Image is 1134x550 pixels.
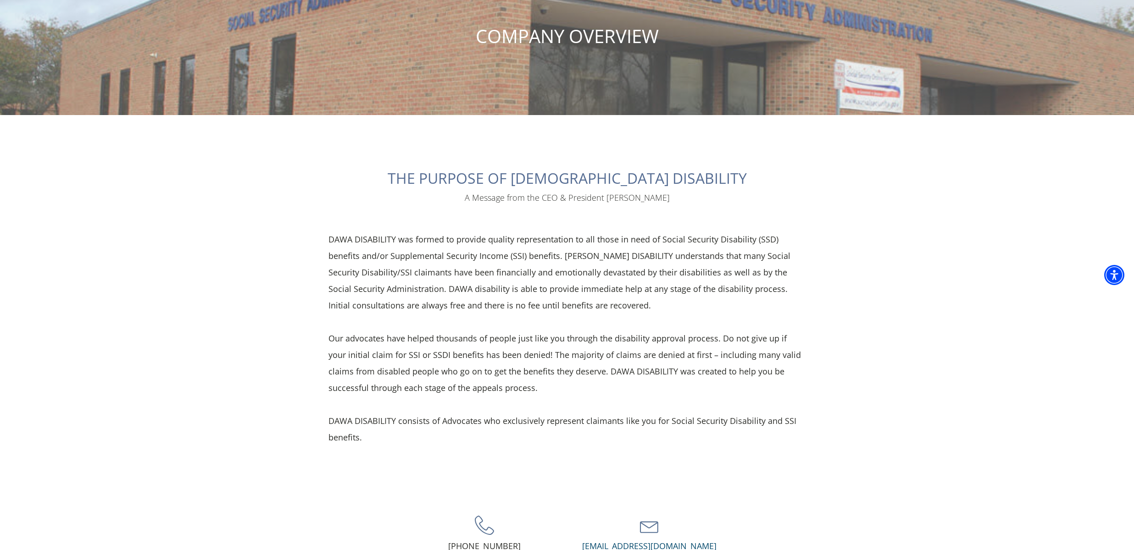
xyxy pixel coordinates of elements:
div: A Message from the CEO & President [PERSON_NAME] [465,192,670,203]
div: DAWA DISABILITY was formed to provide quality representation to all those in need of Social Secur... [328,231,806,445]
h2: THE PURPOSE OF [DEMOGRAPHIC_DATA] DISABILITY [388,170,747,186]
div: Accessibility Menu [1104,265,1124,285]
h1: COMPANY OVERVIEW [476,26,659,46]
